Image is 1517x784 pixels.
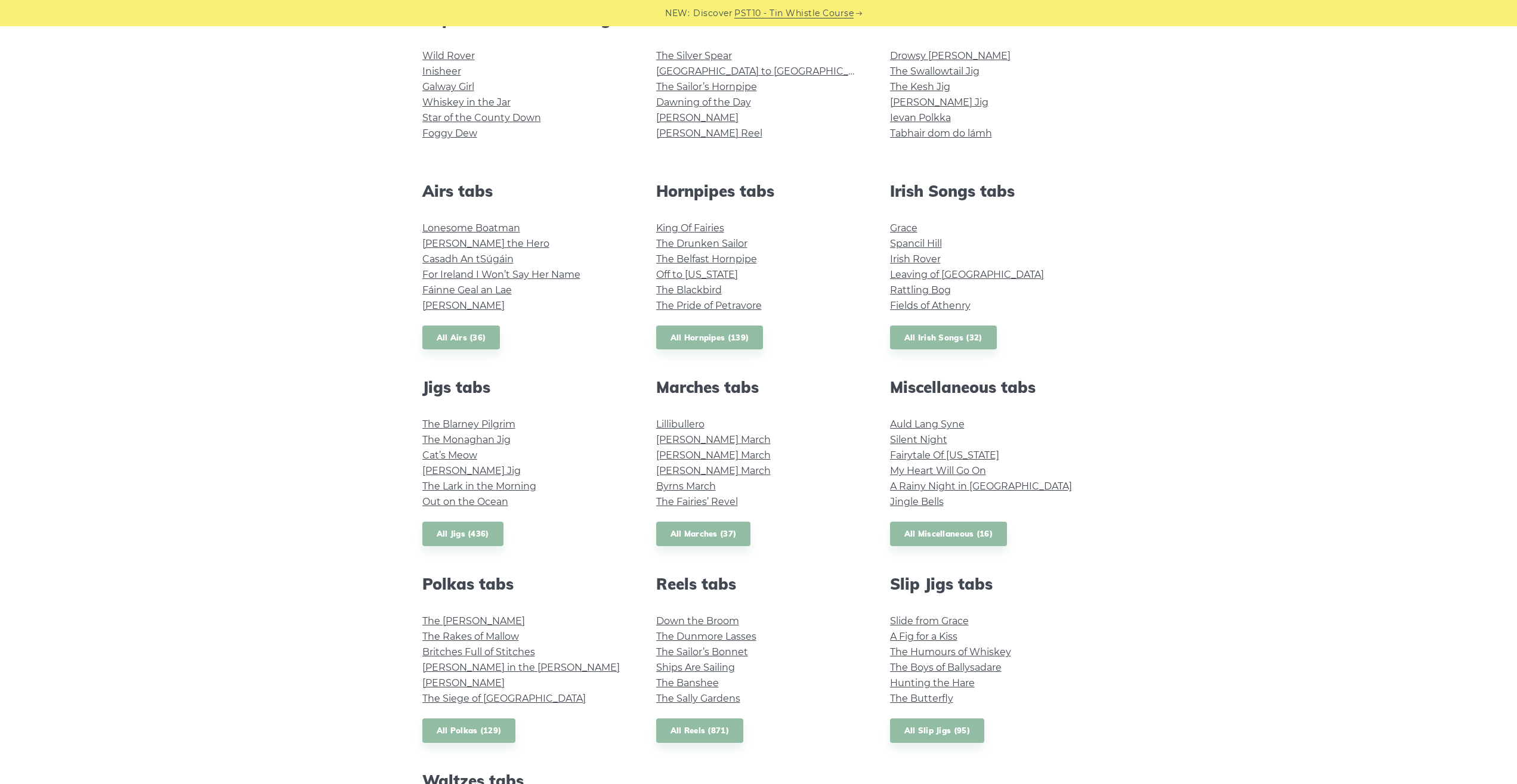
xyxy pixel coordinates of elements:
a: [PERSON_NAME] March [656,434,771,445]
a: Star of the County Down [422,112,541,123]
h2: Popular tin whistle songs & tunes [422,10,1095,28]
a: Down the Broom [656,615,739,627]
a: Fáinne Geal an Lae [422,284,512,296]
a: All Jigs (436) [422,522,503,546]
a: PST10 - Tin Whistle Course [734,7,854,20]
a: [PERSON_NAME] [656,112,739,123]
h2: Hornpipes tabs [656,182,861,200]
a: [PERSON_NAME] [422,677,505,689]
a: [PERSON_NAME] [422,300,505,311]
a: Auld Lang Syne [890,419,965,430]
a: The Butterfly [890,693,953,704]
a: Foggy Dew [422,128,477,139]
a: Dawning of the Day [656,97,751,108]
a: The Humours of Whiskey [890,646,1011,658]
a: The Banshee [656,677,719,689]
a: Inisheer [422,66,461,77]
a: Casadh An tSúgáin [422,253,514,265]
a: Lillibullero [656,419,705,430]
span: NEW: [665,7,690,20]
a: Off to [US_STATE] [656,269,738,280]
h2: Marches tabs [656,378,861,396]
h2: Reels tabs [656,575,861,593]
a: [PERSON_NAME] Reel [656,128,762,139]
a: All Polkas (129) [422,718,516,743]
a: The [PERSON_NAME] [422,615,525,627]
a: [PERSON_NAME] March [656,450,771,461]
a: Fields of Athenry [890,300,971,311]
h2: Polkas tabs [422,575,628,593]
a: Fairytale Of [US_STATE] [890,450,999,461]
a: Drowsy [PERSON_NAME] [890,50,1011,61]
a: Grace [890,222,917,234]
a: Silent Night [890,434,947,445]
a: Ships Are Sailing [656,662,735,673]
a: The Sailor’s Bonnet [656,646,748,658]
a: Whiskey in the Jar [422,97,511,108]
h2: Airs tabs [422,182,628,200]
a: The Silver Spear [656,50,732,61]
a: All Airs (36) [422,326,500,350]
a: A Fig for a Kiss [890,631,957,642]
a: The Blarney Pilgrim [422,419,515,430]
a: [GEOGRAPHIC_DATA] to [GEOGRAPHIC_DATA] [656,66,876,77]
a: The Fairies’ Revel [656,496,738,507]
a: The Lark in the Morning [422,481,536,492]
a: A Rainy Night in [GEOGRAPHIC_DATA] [890,481,1072,492]
a: The Pride of Petravore [656,300,762,311]
a: The Dunmore Lasses [656,631,756,642]
a: Lonesome Boatman [422,222,520,234]
a: [PERSON_NAME] March [656,465,771,476]
a: Ievan Polkka [890,112,951,123]
a: King Of Fairies [656,222,724,234]
a: Britches Full of Stitches [422,646,535,658]
h2: Miscellaneous tabs [890,378,1095,396]
a: The Drunken Sailor [656,238,747,249]
a: [PERSON_NAME] the Hero [422,238,549,249]
a: [PERSON_NAME] in the [PERSON_NAME] [422,662,620,673]
a: All Miscellaneous (16) [890,522,1008,546]
a: All Irish Songs (32) [890,326,997,350]
a: The Sailor’s Hornpipe [656,81,757,92]
a: The Belfast Hornpipe [656,253,757,265]
a: Cat’s Meow [422,450,477,461]
h2: Jigs tabs [422,378,628,396]
a: My Heart Will Go On [890,465,986,476]
a: Leaving of [GEOGRAPHIC_DATA] [890,269,1044,280]
a: The Siege of [GEOGRAPHIC_DATA] [422,693,586,704]
h2: Irish Songs tabs [890,182,1095,200]
span: Discover [693,7,733,20]
a: [PERSON_NAME] Jig [422,465,521,476]
a: Tabhair dom do lámh [890,128,992,139]
a: Galway Girl [422,81,474,92]
a: The Rakes of Mallow [422,631,519,642]
a: Irish Rover [890,253,941,265]
a: Byrns March [656,481,716,492]
a: [PERSON_NAME] Jig [890,97,988,108]
a: All Slip Jigs (95) [890,718,984,743]
a: The Monaghan Jig [422,434,511,445]
a: The Swallowtail Jig [890,66,980,77]
a: Spancil Hill [890,238,942,249]
a: Jingle Bells [890,496,944,507]
a: All Hornpipes (139) [656,326,764,350]
a: The Sally Gardens [656,693,740,704]
a: The Blackbird [656,284,722,296]
a: Rattling Bog [890,284,951,296]
a: Slide from Grace [890,615,969,627]
h2: Slip Jigs tabs [890,575,1095,593]
a: Hunting the Hare [890,677,975,689]
a: The Kesh Jig [890,81,950,92]
a: Wild Rover [422,50,475,61]
a: The Boys of Ballysadare [890,662,1002,673]
a: All Marches (37) [656,522,751,546]
a: Out on the Ocean [422,496,508,507]
a: All Reels (871) [656,718,744,743]
a: For Ireland I Won’t Say Her Name [422,269,580,280]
